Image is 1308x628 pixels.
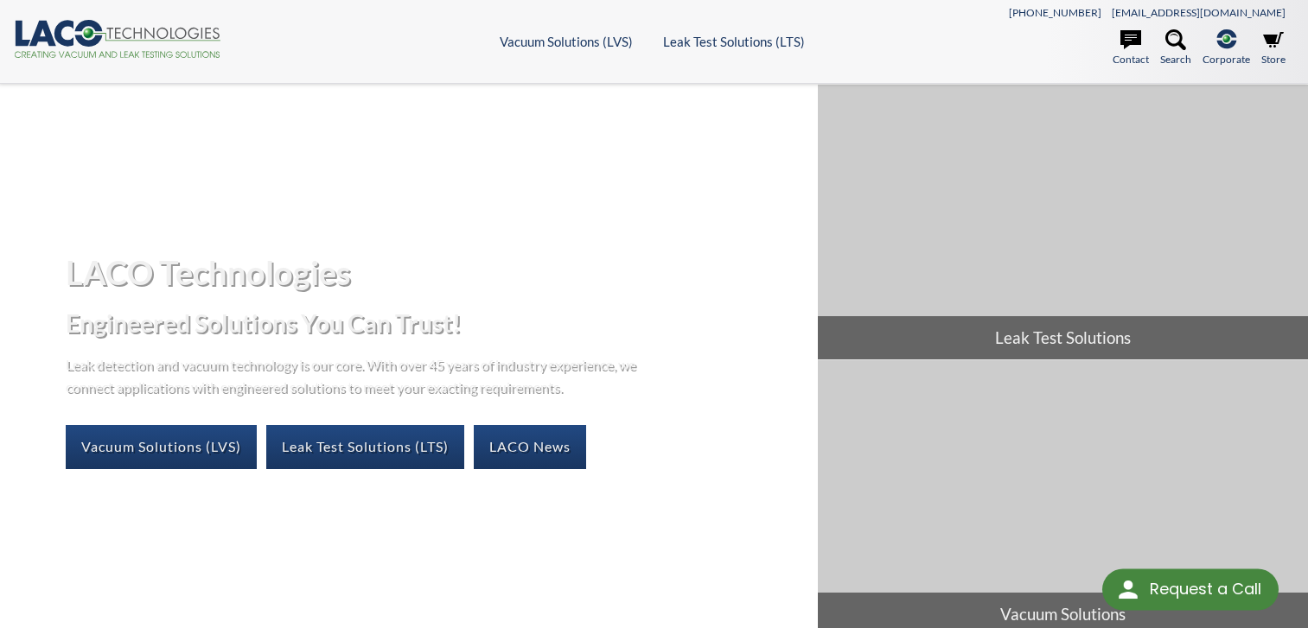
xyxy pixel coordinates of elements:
[66,353,645,397] p: Leak detection and vacuum technology is our core. With over 45 years of industry experience, we c...
[1114,576,1142,604] img: round button
[1112,6,1286,19] a: [EMAIL_ADDRESS][DOMAIN_NAME]
[1102,569,1279,611] div: Request a Call
[66,425,257,468] a: Vacuum Solutions (LVS)
[1113,29,1149,67] a: Contact
[66,308,804,339] h2: Engineered Solutions You Can Trust!
[266,425,464,468] a: Leak Test Solutions (LTS)
[1203,51,1250,67] span: Corporate
[1150,569,1261,609] div: Request a Call
[818,316,1308,359] span: Leak Test Solutions
[1160,29,1191,67] a: Search
[818,85,1308,359] a: Leak Test Solutions
[66,251,804,294] h1: LACO Technologies
[1261,29,1286,67] a: Store
[663,34,805,49] a: Leak Test Solutions (LTS)
[500,34,633,49] a: Vacuum Solutions (LVS)
[474,425,586,468] a: LACO News
[1009,6,1101,19] a: [PHONE_NUMBER]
